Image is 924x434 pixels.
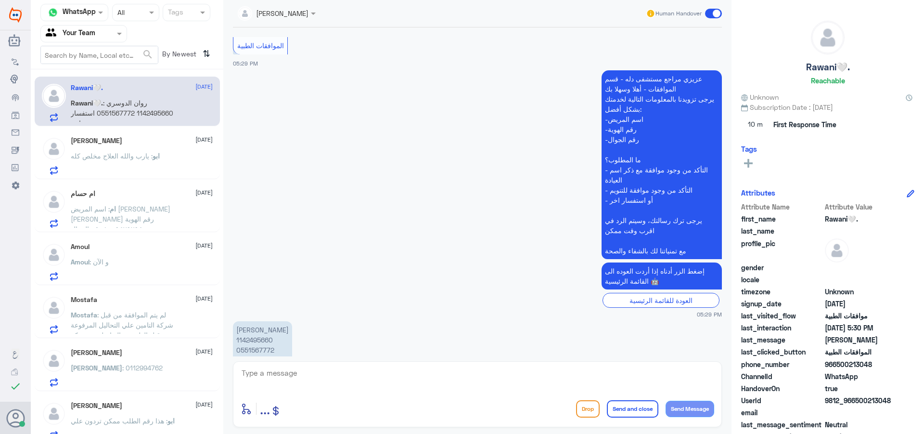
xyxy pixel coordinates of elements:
[233,321,292,368] p: 27/9/2025, 5:30 PM
[122,364,163,372] span: : 0112994762
[825,263,895,273] span: null
[71,364,122,372] span: [PERSON_NAME]
[825,238,849,263] img: defaultAdmin.png
[741,275,823,285] span: locale
[167,7,183,19] div: Tags
[825,311,895,321] span: موافقات الطبية
[741,347,823,357] span: last_clicked_button
[71,99,173,127] span: : روان الدوسري 1142495660 0551567772 استفسار اخر
[42,402,66,426] img: defaultAdmin.png
[42,349,66,373] img: defaultAdmin.png
[825,359,895,369] span: 966500213048
[697,310,722,318] span: 05:29 PM
[237,41,284,50] span: الموافقات الطبية
[825,347,895,357] span: الموافقات الطبية
[666,401,714,417] button: Send Message
[142,47,154,63] button: search
[110,205,116,213] span: ام
[825,275,895,285] span: null
[602,263,722,289] p: 27/9/2025, 5:29 PM
[158,46,199,65] span: By Newest
[71,349,122,357] h5: Abdulaziz Alshaye
[741,102,914,112] span: Subscription Date : [DATE]
[71,152,153,160] span: : يارب والله العلاج مخلص كله
[607,400,658,418] button: Send and close
[806,62,850,73] h5: Rawani🤍.
[71,243,90,251] h5: Amoul
[741,92,779,102] span: Unknown
[71,99,103,107] span: Rawani🤍.
[741,420,823,430] span: last_message_sentiment
[741,383,823,394] span: HandoverOn
[195,294,213,303] span: [DATE]
[741,188,775,197] h6: Attributes
[42,296,66,320] img: defaultAdmin.png
[153,152,160,160] span: ابو
[773,119,836,130] span: First Response Time
[260,398,270,420] button: ...
[825,408,895,418] span: null
[741,408,823,418] span: email
[741,145,757,153] h6: Tags
[260,400,270,417] span: ...
[741,359,823,369] span: phone_number
[576,400,600,418] button: Drop
[195,82,213,91] span: [DATE]
[71,258,90,266] span: Amoul
[741,214,823,224] span: first_name
[195,400,213,409] span: [DATE]
[825,202,895,212] span: Attribute Value
[46,26,60,41] img: yourTeam.svg
[741,226,823,236] span: last_name
[71,205,170,263] span: : اسم المريض [PERSON_NAME] [PERSON_NAME] رقم الهوية ١٠٠٩٤٧٩٢٩٤ رقم الجوال 0503700016 ليه الموافقة...
[603,293,719,308] div: العودة للقائمة الرئيسية
[825,335,895,345] span: هيثم بن تريكي
[203,46,210,62] i: ⇅
[41,46,158,64] input: Search by Name, Local etc…
[741,238,823,261] span: profile_pic
[46,5,60,20] img: whatsapp.png
[825,395,895,406] span: 9812_966500213048
[741,311,823,321] span: last_visited_flow
[195,135,213,144] span: [DATE]
[71,296,97,304] h5: Mostafa
[811,76,845,85] h6: Reachable
[9,7,22,23] img: Widebot Logo
[167,417,175,425] span: ابو
[825,299,895,309] span: 2024-07-07T11:34:01.733Z
[71,137,122,145] h5: ابو سطام
[42,190,66,214] img: defaultAdmin.png
[71,190,95,198] h5: ام حسام
[825,287,895,297] span: Unknown
[6,409,25,427] button: Avatar
[233,60,258,66] span: 05:29 PM
[42,84,66,108] img: defaultAdmin.png
[195,241,213,250] span: [DATE]
[655,9,702,18] span: Human Handover
[741,323,823,333] span: last_interaction
[741,299,823,309] span: signup_date
[825,323,895,333] span: 2025-09-27T14:30:11.4219268Z
[741,335,823,345] span: last_message
[741,395,823,406] span: UserId
[71,84,103,92] h5: Rawani🤍.
[42,243,66,267] img: defaultAdmin.png
[71,311,97,319] span: Mostafa
[71,402,122,410] h5: ابو يزن
[825,371,895,381] span: 2
[741,202,823,212] span: Attribute Name
[71,311,173,359] span: : لم يتم الموافقة من قبل شركة التامين علي التحاليل المرفوعة من قبل الطبيب وبالتواصل مع شركة التام...
[825,214,895,224] span: Rawani🤍.
[741,263,823,273] span: gender
[90,258,109,266] span: : و الآن
[602,70,722,259] p: 27/9/2025, 5:29 PM
[142,49,154,60] span: search
[42,137,66,161] img: defaultAdmin.png
[71,417,167,425] span: : هذا رقم الطلب ممكن تردون علي
[741,371,823,381] span: ChannelId
[10,381,21,392] i: check
[741,116,770,133] span: 10 m
[825,420,895,430] span: 0
[195,188,213,197] span: [DATE]
[195,347,213,356] span: [DATE]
